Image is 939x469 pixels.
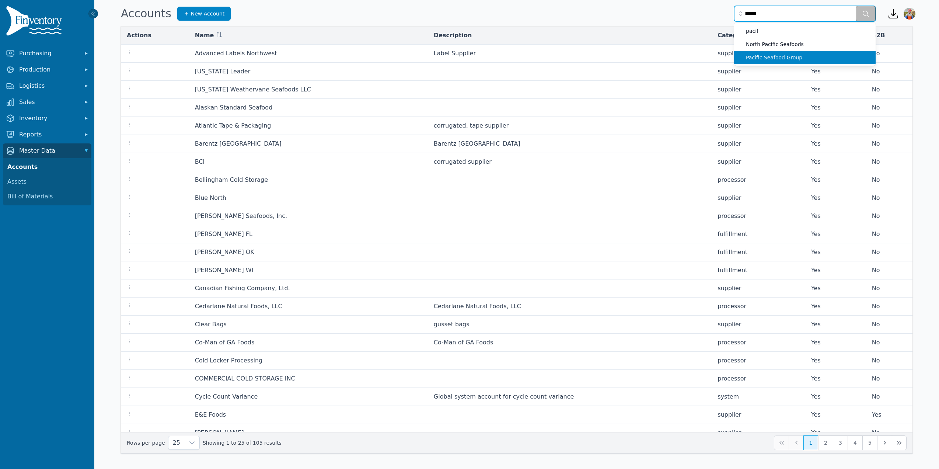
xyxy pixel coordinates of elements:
[805,243,866,261] td: Yes
[866,424,912,442] td: No
[892,435,907,450] button: Last Page
[19,81,78,90] span: Logistics
[195,411,226,418] a: E&E Foods
[428,117,712,135] td: corrugated, tape supplier
[805,388,866,406] td: Yes
[805,207,866,225] td: Yes
[712,316,805,334] td: supplier
[746,27,862,35] span: pacif
[833,435,848,450] button: Page 3
[712,207,805,225] td: processor
[195,249,254,256] a: [PERSON_NAME] OK
[866,388,912,406] td: No
[195,393,258,400] a: Cycle Count Variance
[866,117,912,135] td: No
[866,45,912,63] td: No
[805,225,866,243] td: Yes
[866,135,912,153] td: No
[746,41,870,48] span: North Pacific Seafoods
[805,153,866,171] td: Yes
[195,104,273,111] a: Alaskan Standard Seafood
[872,31,885,40] span: B2B
[195,429,244,436] a: [PERSON_NAME]
[866,370,912,388] td: No
[904,8,915,20] img: Sera Wheeler
[127,31,151,40] span: Actions
[434,31,472,40] span: Description
[3,127,91,142] button: Reports
[712,135,805,153] td: supplier
[195,267,254,274] a: [PERSON_NAME] WI
[3,143,91,158] button: Master Data
[866,171,912,189] td: No
[805,117,866,135] td: Yes
[718,31,748,40] span: Category
[805,261,866,279] td: Yes
[19,98,78,107] span: Sales
[195,321,227,328] a: Clear Bags
[805,352,866,370] td: Yes
[195,339,255,346] a: Co-Man of GA Foods
[195,285,290,292] a: Canadian Fishing Company, Ltd.
[195,68,251,75] a: [US_STATE] Leader
[805,99,866,117] td: Yes
[866,153,912,171] td: No
[4,174,90,189] a: Assets
[168,436,185,449] span: Rows per page
[712,243,805,261] td: fulfillment
[121,7,171,20] h1: Accounts
[866,352,912,370] td: No
[3,46,91,61] button: Purchasing
[6,6,65,39] img: Finventory
[195,176,268,183] a: Bellingham Cold Storage
[866,298,912,316] td: No
[803,435,818,450] button: Page 1
[19,130,78,139] span: Reports
[19,49,78,58] span: Purchasing
[712,352,805,370] td: processor
[712,189,805,207] td: supplier
[866,261,912,279] td: No
[746,54,870,61] span: Pacific Seafood Group
[195,230,252,237] a: [PERSON_NAME] FL
[177,7,231,21] a: New Account
[712,45,805,63] td: supplier
[805,81,866,99] td: Yes
[805,171,866,189] td: Yes
[712,279,805,298] td: supplier
[19,146,78,155] span: Master Data
[712,117,805,135] td: supplier
[4,189,90,204] a: Bill of Materials
[848,435,862,450] button: Page 4
[805,370,866,388] td: Yes
[712,406,805,424] td: supplier
[19,65,78,74] span: Production
[712,334,805,352] td: processor
[712,388,805,406] td: system
[428,135,712,153] td: Barentz [GEOGRAPHIC_DATA]
[428,298,712,316] td: Cedarlane Natural Foods, LLC
[4,160,90,174] a: Accounts
[195,194,226,201] a: Blue North
[19,114,78,123] span: Inventory
[877,435,892,450] button: Next Page
[428,316,712,334] td: gusset bags
[805,135,866,153] td: Yes
[805,406,866,424] td: Yes
[712,81,805,99] td: supplier
[712,424,805,442] td: supplier
[805,298,866,316] td: Yes
[805,424,866,442] td: Yes
[195,158,205,165] a: BCI
[428,388,712,406] td: Global system account for cycle count variance
[805,189,866,207] td: Yes
[195,303,282,310] a: Cedarlane Natural Foods, LLC
[191,10,225,17] span: New Account
[712,225,805,243] td: fulfillment
[3,95,91,110] button: Sales
[3,62,91,77] button: Production
[195,31,214,40] span: Name
[866,207,912,225] td: No
[866,99,912,117] td: No
[866,189,912,207] td: No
